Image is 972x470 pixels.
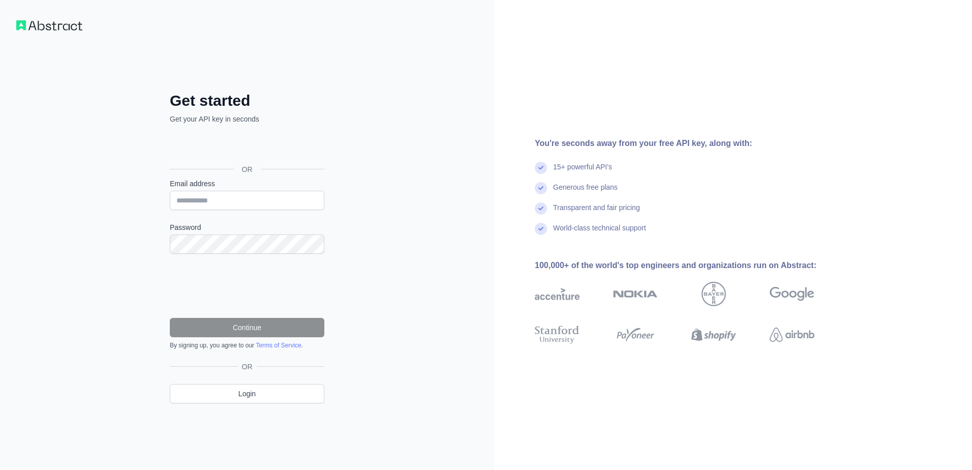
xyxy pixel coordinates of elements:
img: check mark [535,223,547,235]
a: Login [170,384,324,403]
img: check mark [535,162,547,174]
label: Password [170,222,324,232]
img: airbnb [770,324,814,346]
button: Continue [170,318,324,337]
span: OR [234,164,261,174]
div: Transparent and fair pricing [553,202,640,223]
div: World-class technical support [553,223,646,243]
div: Generous free plans [553,182,618,202]
img: accenture [535,282,580,306]
label: Email address [170,179,324,189]
img: Workflow [16,20,82,31]
img: check mark [535,202,547,215]
p: Get your API key in seconds [170,114,324,124]
span: OR [238,362,257,372]
img: shopify [691,324,736,346]
div: You're seconds away from your free API key, along with: [535,137,847,150]
img: payoneer [613,324,658,346]
img: stanford university [535,324,580,346]
div: By signing up, you agree to our . [170,341,324,349]
iframe: Sign in with Google Button [165,135,327,158]
a: Terms of Service [256,342,301,349]
div: 15+ powerful API's [553,162,612,182]
h2: Get started [170,92,324,110]
img: check mark [535,182,547,194]
div: 100,000+ of the world's top engineers and organizations run on Abstract: [535,259,847,272]
img: nokia [613,282,658,306]
img: bayer [702,282,726,306]
img: google [770,282,814,306]
iframe: reCAPTCHA [170,266,324,306]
